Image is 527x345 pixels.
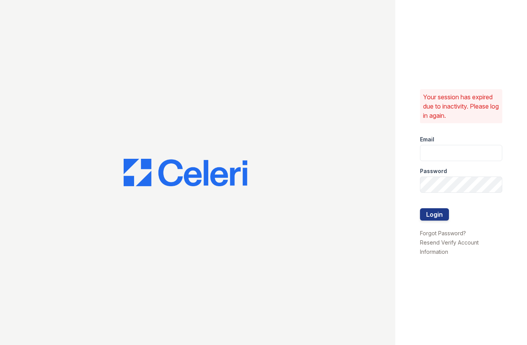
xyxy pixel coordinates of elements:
img: CE_Logo_Blue-a8612792a0a2168367f1c8372b55b34899dd931a85d93a1a3d3e32e68fde9ad4.png [124,159,247,187]
a: Resend Verify Account Information [420,239,479,255]
label: Password [420,167,447,175]
p: Your session has expired due to inactivity. Please log in again. [423,92,499,120]
label: Email [420,136,434,143]
a: Forgot Password? [420,230,466,236]
button: Login [420,208,449,221]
